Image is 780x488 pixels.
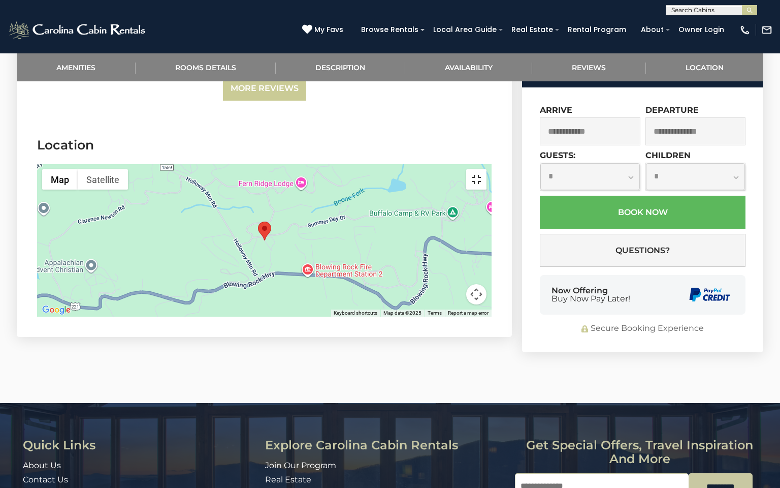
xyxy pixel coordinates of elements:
a: More Reviews [223,77,306,101]
a: Amenities [17,53,136,81]
a: Local Area Guide [428,22,502,38]
a: About Us [23,461,61,470]
img: White-1-2.png [8,20,148,40]
a: Browse Rentals [356,22,424,38]
button: Questions? [540,234,745,267]
a: About [636,22,669,38]
button: Book Now [540,196,745,229]
img: mail-regular-white.png [761,24,772,36]
a: Report a map error [448,310,489,316]
label: Departure [645,105,699,115]
a: Location [646,53,764,81]
a: Join Our Program [265,461,336,470]
div: Now Offering [551,287,630,303]
a: Owner Login [673,22,729,38]
a: Real Estate [506,22,558,38]
a: My Favs [302,24,346,36]
div: Starry Night [258,222,271,240]
a: Rental Program [563,22,631,38]
a: Contact Us [23,475,68,484]
button: Show street map [42,169,78,190]
label: Children [645,150,691,160]
label: Guests: [540,150,575,160]
a: Reviews [532,53,646,81]
a: Terms (opens in new tab) [428,310,442,316]
a: Open this area in Google Maps (opens a new window) [40,303,73,317]
h3: Location [37,136,492,154]
button: Keyboard shortcuts [334,310,377,317]
a: Description [276,53,405,81]
label: Arrive [540,105,572,115]
span: My Favs [314,24,343,35]
div: Secure Booking Experience [540,323,745,334]
span: Map data ©2025 [383,310,421,316]
button: Map camera controls [466,284,486,304]
a: Availability [405,53,533,81]
h3: Explore Carolina Cabin Rentals [265,439,507,452]
a: Real Estate [265,475,311,484]
h3: Get special offers, travel inspiration and more [515,439,765,466]
span: Buy Now Pay Later! [551,295,630,303]
a: Rooms Details [136,53,276,81]
button: Toggle fullscreen view [466,169,486,190]
button: Show satellite imagery [78,169,128,190]
img: Google [40,303,73,317]
h3: Quick Links [23,439,257,452]
img: phone-regular-white.png [739,24,751,36]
